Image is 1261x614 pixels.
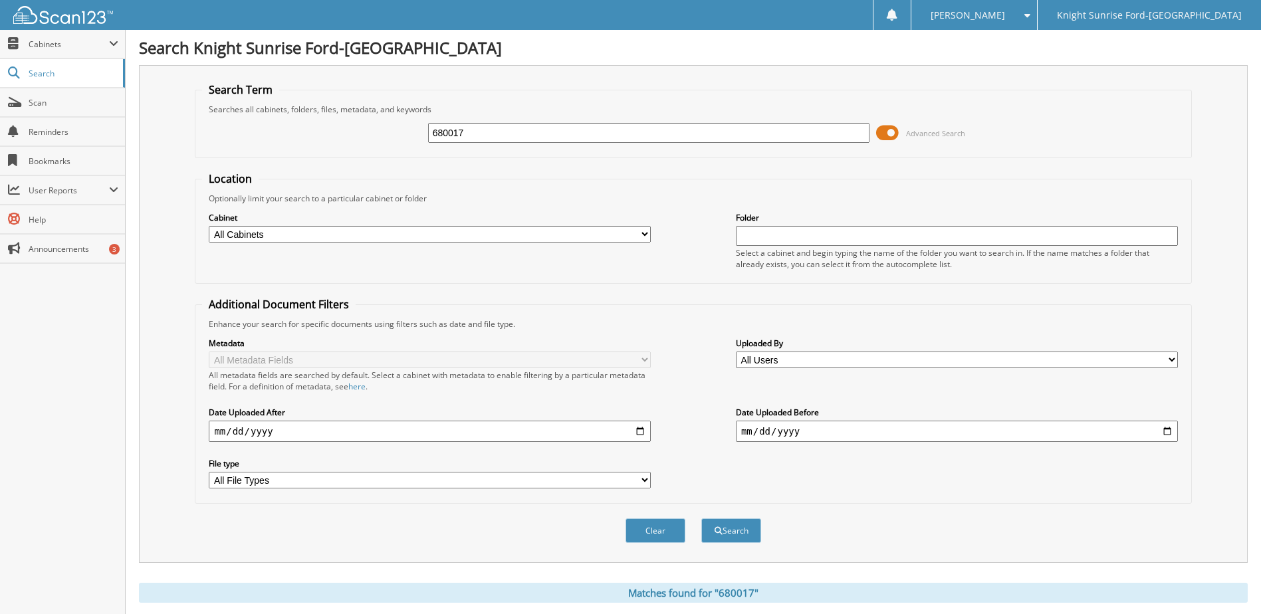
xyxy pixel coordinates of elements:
div: All metadata fields are searched by default. Select a cabinet with metadata to enable filtering b... [209,369,651,392]
label: Date Uploaded Before [736,407,1178,418]
div: Matches found for "680017" [139,583,1248,603]
label: Uploaded By [736,338,1178,349]
div: Searches all cabinets, folders, files, metadata, and keywords [202,104,1184,115]
h1: Search Knight Sunrise Ford-[GEOGRAPHIC_DATA] [139,37,1248,58]
input: end [736,421,1178,442]
img: scan123-logo-white.svg [13,6,113,24]
span: Knight Sunrise Ford-[GEOGRAPHIC_DATA] [1057,11,1242,19]
div: Select a cabinet and begin typing the name of the folder you want to search in. If the name match... [736,247,1178,270]
label: File type [209,458,651,469]
span: Help [29,214,118,225]
legend: Search Term [202,82,279,97]
label: Metadata [209,338,651,349]
legend: Additional Document Filters [202,297,356,312]
input: start [209,421,651,442]
div: 3 [109,244,120,255]
div: Enhance your search for specific documents using filters such as date and file type. [202,318,1184,330]
span: Reminders [29,126,118,138]
button: Clear [626,518,685,543]
button: Search [701,518,761,543]
a: here [348,381,366,392]
span: Scan [29,97,118,108]
legend: Location [202,171,259,186]
span: [PERSON_NAME] [931,11,1005,19]
span: Cabinets [29,39,109,50]
label: Date Uploaded After [209,407,651,418]
span: Announcements [29,243,118,255]
span: Bookmarks [29,155,118,167]
span: Advanced Search [906,128,965,138]
span: Search [29,68,116,79]
label: Cabinet [209,212,651,223]
label: Folder [736,212,1178,223]
div: Optionally limit your search to a particular cabinet or folder [202,193,1184,204]
span: User Reports [29,185,109,196]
